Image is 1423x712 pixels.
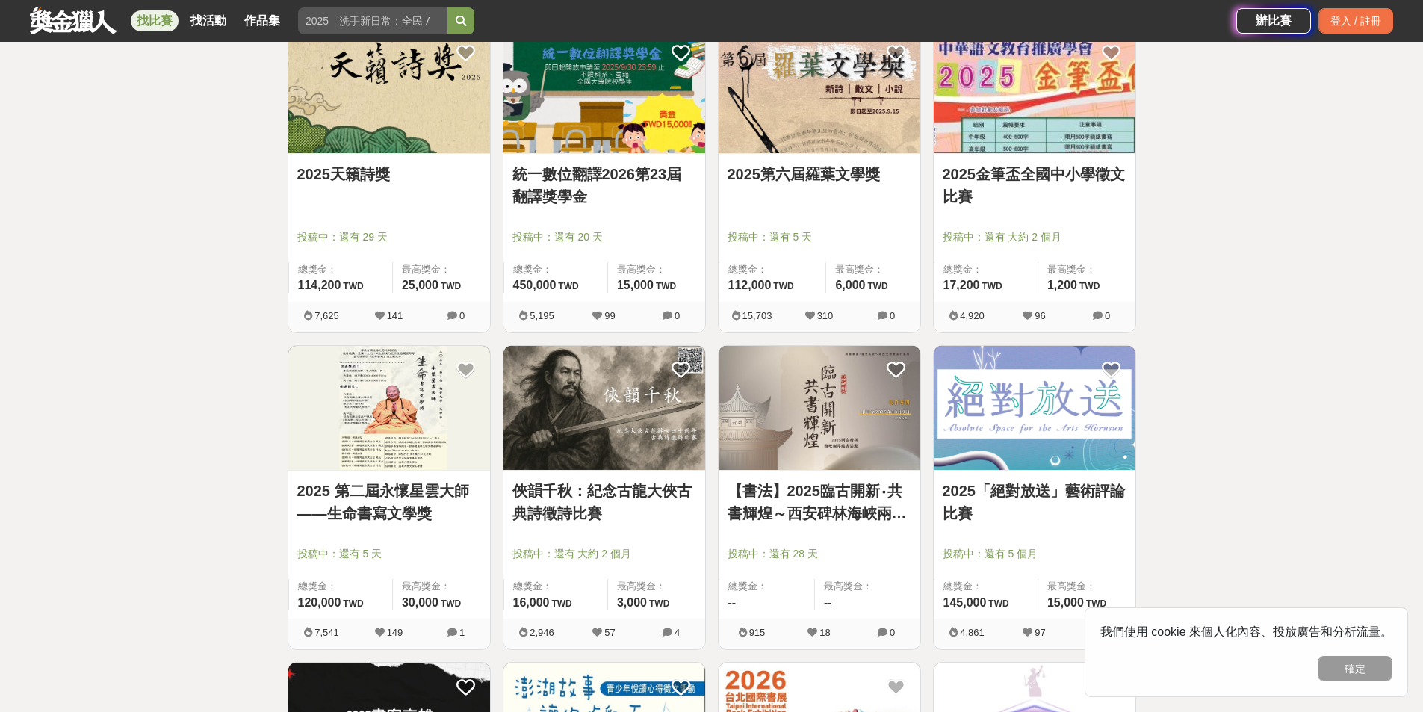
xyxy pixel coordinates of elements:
a: Cover Image [719,28,920,154]
span: 4 [675,627,680,638]
a: 2025天籟詩獎 [297,163,481,185]
span: 最高獎金： [835,262,911,277]
a: 【書法】2025臨古開新‧共書輝煌～西安碑林海峽兩岸臨書徵件活動 [728,480,911,524]
img: Cover Image [503,28,705,153]
span: 15,703 [742,310,772,321]
span: TWD [773,281,793,291]
span: 2,946 [530,627,554,638]
input: 2025「洗手新日常：全民 ALL IN」洗手歌全台徵選 [298,7,447,34]
span: 0 [890,627,895,638]
div: 登入 / 註冊 [1318,8,1393,34]
img: Cover Image [719,346,920,471]
span: 114,200 [298,279,341,291]
span: 最高獎金： [617,262,696,277]
span: 7,625 [314,310,339,321]
span: TWD [441,598,461,609]
span: 投稿中：還有 大約 2 個月 [512,546,696,562]
img: Cover Image [503,346,705,471]
span: 18 [819,627,830,638]
span: 0 [890,310,895,321]
span: 141 [387,310,403,321]
span: 總獎金： [298,579,383,594]
span: 97 [1035,627,1045,638]
span: TWD [558,281,578,291]
span: 投稿中：還有 5 天 [728,229,911,245]
a: 找比賽 [131,10,179,31]
span: TWD [1079,281,1100,291]
span: 915 [749,627,766,638]
a: 辦比賽 [1236,8,1311,34]
a: Cover Image [288,346,490,471]
span: 310 [817,310,834,321]
span: 4,920 [960,310,985,321]
span: TWD [343,281,363,291]
span: 最高獎金： [824,579,911,594]
span: -- [824,596,832,609]
span: 0 [1105,310,1110,321]
span: 4,861 [960,627,985,638]
span: 1 [459,627,465,638]
a: 2025「絕對放送」藝術評論比賽 [943,480,1126,524]
a: 找活動 [185,10,232,31]
button: 確定 [1318,656,1392,681]
span: 投稿中：還有 29 天 [297,229,481,245]
span: TWD [656,281,676,291]
span: 450,000 [513,279,557,291]
span: TWD [649,598,669,609]
a: 2025第六屆羅葉文學獎 [728,163,911,185]
img: Cover Image [934,28,1135,153]
span: 最高獎金： [402,579,481,594]
span: 總獎金： [298,262,383,277]
span: 最高獎金： [402,262,481,277]
span: 30,000 [402,596,438,609]
span: 總獎金： [728,262,817,277]
span: 120,000 [298,596,341,609]
span: 0 [675,310,680,321]
span: 總獎金： [943,579,1029,594]
span: 5,195 [530,310,554,321]
span: TWD [867,281,887,291]
span: 1,200 [1047,279,1077,291]
span: 總獎金： [728,579,806,594]
span: TWD [1086,598,1106,609]
span: 145,000 [943,596,987,609]
span: 最高獎金： [617,579,696,594]
span: 6,000 [835,279,865,291]
span: 總獎金： [513,262,598,277]
img: Cover Image [719,28,920,153]
span: 投稿中：還有 大約 2 個月 [943,229,1126,245]
span: 投稿中：還有 28 天 [728,546,911,562]
span: 最高獎金： [1047,262,1126,277]
a: 統一數位翻譯2026第23屆翻譯獎學金 [512,163,696,208]
a: 俠韻千秋：紀念古龍大俠古典詩徵詩比賽 [512,480,696,524]
span: 15,000 [617,279,654,291]
span: 96 [1035,310,1045,321]
span: 57 [604,627,615,638]
span: TWD [988,598,1008,609]
a: 2025 第二屆永懷星雲大師——生命書寫文學獎 [297,480,481,524]
span: TWD [441,281,461,291]
span: 99 [604,310,615,321]
span: 投稿中：還有 20 天 [512,229,696,245]
span: 總獎金： [943,262,1029,277]
span: 17,200 [943,279,980,291]
span: 7,541 [314,627,339,638]
img: Cover Image [934,346,1135,471]
span: TWD [551,598,571,609]
span: 112,000 [728,279,772,291]
span: 149 [387,627,403,638]
a: Cover Image [934,28,1135,154]
span: 投稿中：還有 5 個月 [943,546,1126,562]
span: TWD [982,281,1002,291]
span: -- [728,596,737,609]
span: 25,000 [402,279,438,291]
span: 投稿中：還有 5 天 [297,546,481,562]
img: Cover Image [288,28,490,153]
span: 我們使用 cookie 來個人化內容、投放廣告和分析流量。 [1100,625,1392,638]
a: 2025金筆盃全國中小學徵文比賽 [943,163,1126,208]
a: Cover Image [288,28,490,154]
